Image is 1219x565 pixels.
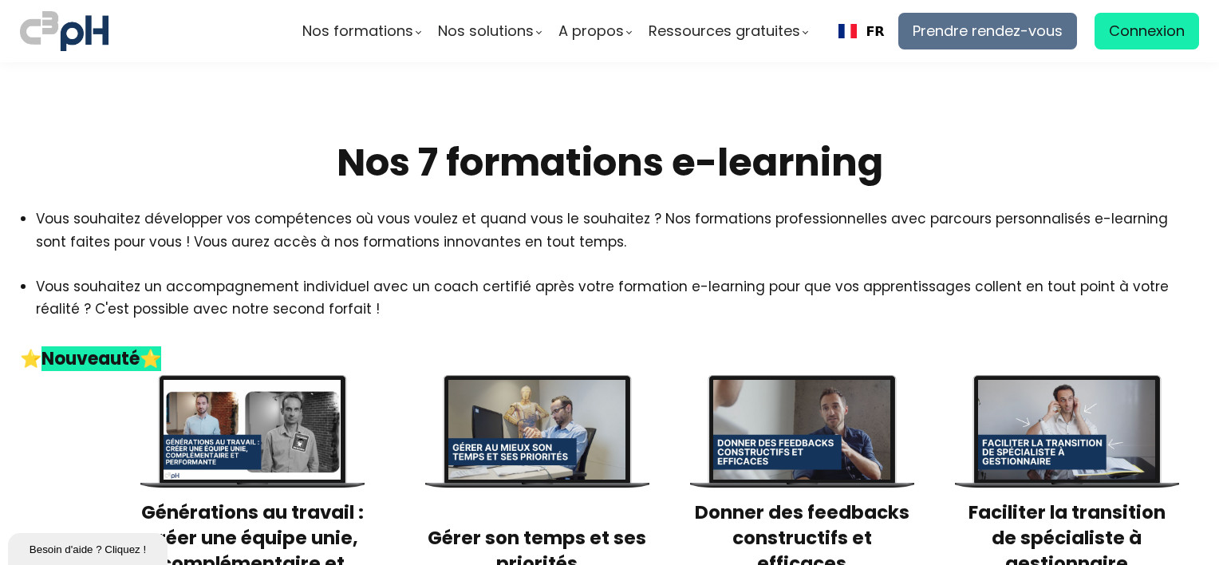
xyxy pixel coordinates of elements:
[36,275,1199,342] li: Vous souhaitez un accompagnement individuel avec un coach certifié après votre formation e-learni...
[825,13,898,49] div: Language selected: Français
[825,13,898,49] div: Language Switcher
[838,24,857,38] img: Français flag
[20,8,108,54] img: logo C3PH
[898,13,1077,49] a: Prendre rendez-vous
[8,530,171,565] iframe: chat widget
[838,24,885,39] a: FR
[20,138,1199,188] h2: Nos 7 formations e-learning
[438,19,534,43] span: Nos solutions
[913,19,1063,43] span: Prendre rendez-vous
[20,346,41,371] span: ⭐
[302,19,413,43] span: Nos formations
[649,19,800,43] span: Ressources gratuites
[1109,19,1185,43] span: Connexion
[558,19,624,43] span: A propos
[1095,13,1199,49] a: Connexion
[41,346,161,371] strong: Nouveauté⭐
[36,207,1199,252] li: Vous souhaitez développer vos compétences où vous voulez et quand vous le souhaitez ? Nos formati...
